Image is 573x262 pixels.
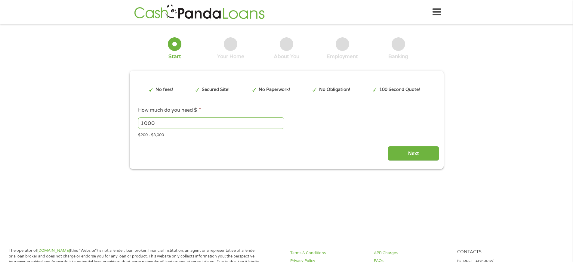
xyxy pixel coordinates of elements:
a: APR Charges [374,250,450,256]
div: Your Home [217,53,244,60]
input: Next [388,146,439,161]
label: How much do you need $ [138,107,201,114]
p: No Obligation! [319,86,350,93]
img: GetLoanNow Logo [132,4,266,21]
p: Secured Site! [202,86,230,93]
p: 100 Second Quote! [379,86,420,93]
p: No Paperwork! [259,86,290,93]
div: About You [274,53,299,60]
a: Terms & Conditions [290,250,367,256]
div: Start [168,53,181,60]
h4: Contacts [457,249,534,255]
a: [DOMAIN_NAME] [37,248,70,253]
div: $200 - $3,000 [138,130,435,138]
div: Employment [327,53,358,60]
p: No fees! [156,86,173,93]
div: Banking [388,53,408,60]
